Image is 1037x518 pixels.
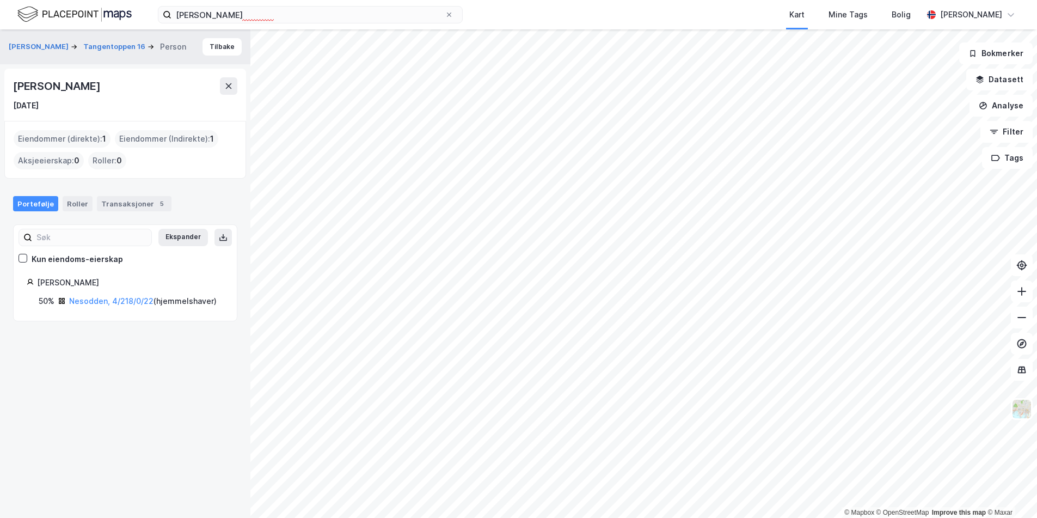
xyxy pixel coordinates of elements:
[69,295,217,308] div: ( hjemmelshaver )
[83,41,148,52] button: Tangentoppen 16
[74,154,79,167] span: 0
[158,229,208,246] button: Ekspander
[892,8,911,21] div: Bolig
[14,152,84,169] div: Aksjeeierskap :
[160,40,186,53] div: Person
[932,509,986,516] a: Improve this map
[37,276,224,289] div: [PERSON_NAME]
[17,5,132,24] img: logo.f888ab2527a4732fd821a326f86c7f29.svg
[829,8,868,21] div: Mine Tags
[983,466,1037,518] iframe: Chat Widget
[14,130,111,148] div: Eiendommer (direkte) :
[9,41,71,52] button: [PERSON_NAME]
[102,132,106,145] span: 1
[844,509,874,516] a: Mapbox
[32,253,123,266] div: Kun eiendoms-eierskap
[13,77,102,95] div: [PERSON_NAME]
[39,295,54,308] div: 50%
[203,38,242,56] button: Tilbake
[959,42,1033,64] button: Bokmerker
[1011,399,1032,419] img: Z
[97,196,171,211] div: Transaksjoner
[115,130,218,148] div: Eiendommer (Indirekte) :
[13,99,39,112] div: [DATE]
[789,8,805,21] div: Kart
[210,132,214,145] span: 1
[116,154,122,167] span: 0
[156,198,167,209] div: 5
[63,196,93,211] div: Roller
[980,121,1033,143] button: Filter
[13,196,58,211] div: Portefølje
[32,229,151,246] input: Søk
[940,8,1002,21] div: [PERSON_NAME]
[966,69,1033,90] button: Datasett
[982,147,1033,169] button: Tags
[88,152,126,169] div: Roller :
[983,466,1037,518] div: Kontrollprogram for chat
[876,509,929,516] a: OpenStreetMap
[171,7,445,23] input: Søk på adresse, matrikkel, gårdeiere, leietakere eller personer
[969,95,1033,117] button: Analyse
[69,296,154,306] a: Nesodden, 4/218/0/22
